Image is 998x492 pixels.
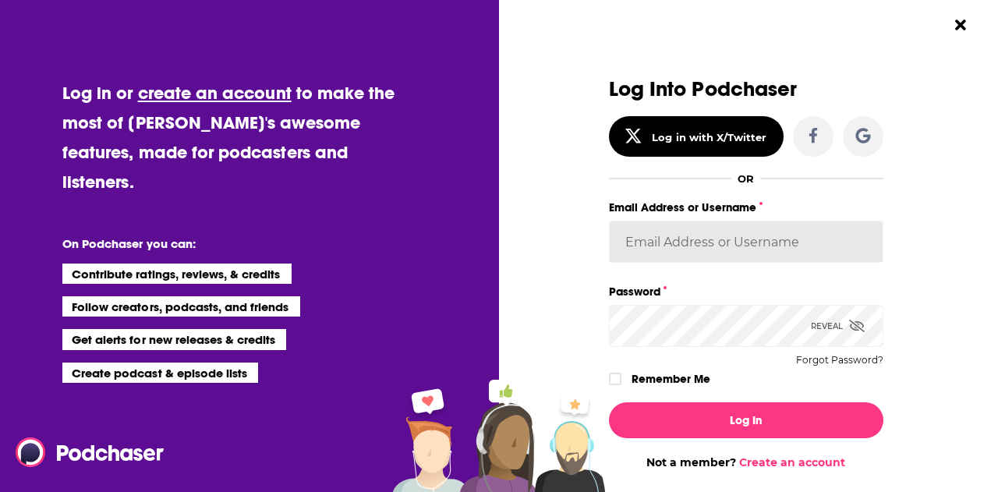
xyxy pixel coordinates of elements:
a: create an account [138,82,292,104]
div: Not a member? [609,455,883,469]
button: Log in with X/Twitter [609,116,784,157]
label: Remember Me [632,369,710,389]
h3: Log Into Podchaser [609,78,883,101]
input: Email Address or Username [609,221,883,263]
li: Get alerts for new releases & credits [62,329,286,349]
img: Podchaser - Follow, Share and Rate Podcasts [16,437,165,467]
div: OR [738,172,754,185]
button: Log In [609,402,883,438]
li: Follow creators, podcasts, and friends [62,296,300,317]
li: On Podchaser you can: [62,236,374,251]
a: Podchaser - Follow, Share and Rate Podcasts [16,437,153,467]
div: Reveal [811,305,865,347]
button: Forgot Password? [796,355,883,366]
a: Create an account [739,455,845,469]
div: Log in with X/Twitter [652,131,766,143]
button: Close Button [946,10,975,40]
label: Password [609,281,883,302]
li: Create podcast & episode lists [62,363,258,383]
li: Contribute ratings, reviews, & credits [62,264,292,284]
label: Email Address or Username [609,197,883,218]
